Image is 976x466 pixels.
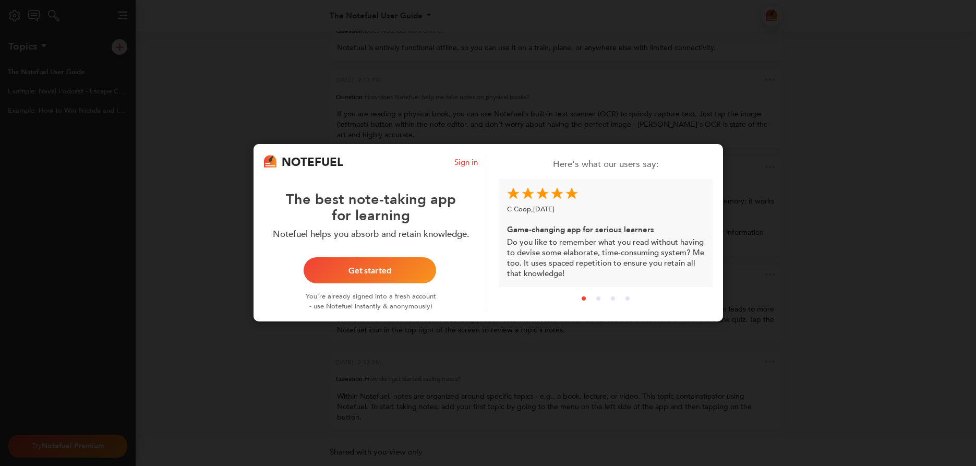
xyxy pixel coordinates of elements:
div: Notefuel helps you absorb and retain knowledge. [264,224,478,241]
img: star.png [522,187,534,200]
img: star.png [507,187,520,200]
img: star.png [551,187,563,200]
div: Do you like to remember what you read without having to devise some elaborate, time-consuming sys... [499,179,713,287]
div: NOTEFUEL [282,154,343,171]
div: C Coop , [DATE] [507,202,704,222]
img: star.png [536,187,549,200]
div: Get started [316,267,424,275]
div: Here's what our users say: [499,158,713,171]
img: star.png [565,187,578,200]
a: Sign in [454,157,478,168]
div: You're already signed into a fresh account - use Notefuel instantly & anonymously! [305,284,437,312]
div: The best note-taking app for learning [264,171,478,224]
div: Game-changing app for serious learners [507,222,704,237]
img: logo.png [264,155,276,168]
button: Get started [304,258,436,284]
